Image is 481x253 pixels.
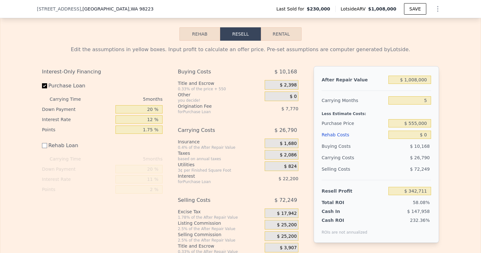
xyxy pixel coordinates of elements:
div: Insurance [178,139,262,145]
div: Interest Rate [42,174,113,184]
div: Origination Fee [178,103,249,109]
div: Carrying Costs [178,125,249,136]
div: Title and Escrow [178,243,262,249]
div: Carrying Time [50,154,91,164]
span: $ 2,086 [280,152,296,158]
span: , WA 98223 [129,6,153,11]
input: Rehab Loan [42,143,47,148]
span: $ 72,249 [275,195,297,206]
div: Other [178,92,262,98]
div: Points [42,125,113,135]
div: Carrying Months [322,95,386,106]
div: Utilities [178,161,262,168]
div: Interest [178,173,249,179]
div: Interest-Only Financing [42,66,163,78]
div: Buying Costs [178,66,249,78]
button: Rehab [179,27,220,41]
div: Points [42,184,113,195]
span: Lotside ARV [341,6,368,12]
div: 1.78% of the After Repair Value [178,215,262,220]
span: 58.08% [413,200,430,205]
div: 0.33% of the price + 550 [178,86,262,92]
div: you decide! [178,98,262,103]
div: for Purchase Loan [178,179,249,184]
label: Rehab Loan [42,140,113,151]
button: SAVE [404,3,426,15]
div: Less Estimate Costs: [322,106,431,118]
span: $ 25,200 [277,234,297,239]
input: Purchase Loan [42,83,47,88]
div: Rehab Costs [322,129,386,140]
label: Purchase Loan [42,80,113,92]
span: $1,008,000 [368,6,396,11]
div: 3¢ per Finished Square Foot [178,168,262,173]
div: Down Payment [42,104,113,114]
span: $ 26,790 [275,125,297,136]
div: Carrying Time [50,94,91,104]
div: Excise Tax [178,209,262,215]
div: Cash ROI [322,217,367,223]
span: $ 17,942 [277,211,297,216]
span: $ 1,680 [280,141,296,147]
div: 5 months [94,154,163,164]
button: Resell [220,27,261,41]
div: Purchase Price [322,118,386,129]
button: Show Options [431,3,444,15]
span: [STREET_ADDRESS] [37,6,81,12]
span: $ 25,200 [277,222,297,228]
span: $ 7,770 [281,106,298,111]
div: Selling Costs [178,195,249,206]
span: $ 3,907 [280,245,296,251]
span: $ 147,958 [407,209,430,214]
div: Carrying Costs [322,152,361,163]
span: Last Sold for [276,6,307,12]
div: After Repair Value [322,74,386,85]
div: 2.5% of the After Repair Value [178,226,262,231]
span: $ 10,168 [275,66,297,78]
div: 0.4% of the After Repair Value [178,145,262,150]
span: $ 824 [284,164,297,169]
div: Resell Profit [322,185,386,197]
div: for Purchase Loan [178,109,249,114]
span: , [GEOGRAPHIC_DATA] [81,6,154,12]
div: 2.5% of the After Repair Value [178,238,262,243]
div: Edit the assumptions in yellow boxes. Input profit to calculate an offer price. Pre-set assumptio... [42,46,439,53]
div: Taxes [178,150,262,156]
span: $ 2,398 [280,82,296,88]
div: Cash In [322,208,361,215]
div: based on annual taxes [178,156,262,161]
span: $ 0 [290,94,297,99]
div: Total ROI [322,199,361,206]
span: $ 22,200 [279,176,298,181]
div: Selling Commission [178,231,262,238]
span: $ 10,168 [410,144,430,149]
span: $230,000 [307,6,330,12]
div: Down Payment [42,164,113,174]
span: $ 26,790 [410,155,430,160]
div: Buying Costs [322,140,386,152]
div: ROIs are not annualized [322,223,367,235]
div: 5 months [94,94,163,104]
div: Interest Rate [42,114,113,125]
div: Title and Escrow [178,80,262,86]
button: Rental [261,27,302,41]
span: 232.36% [410,218,430,223]
div: Selling Costs [322,163,386,175]
div: Listing Commission [178,220,262,226]
span: $ 72,249 [410,167,430,172]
